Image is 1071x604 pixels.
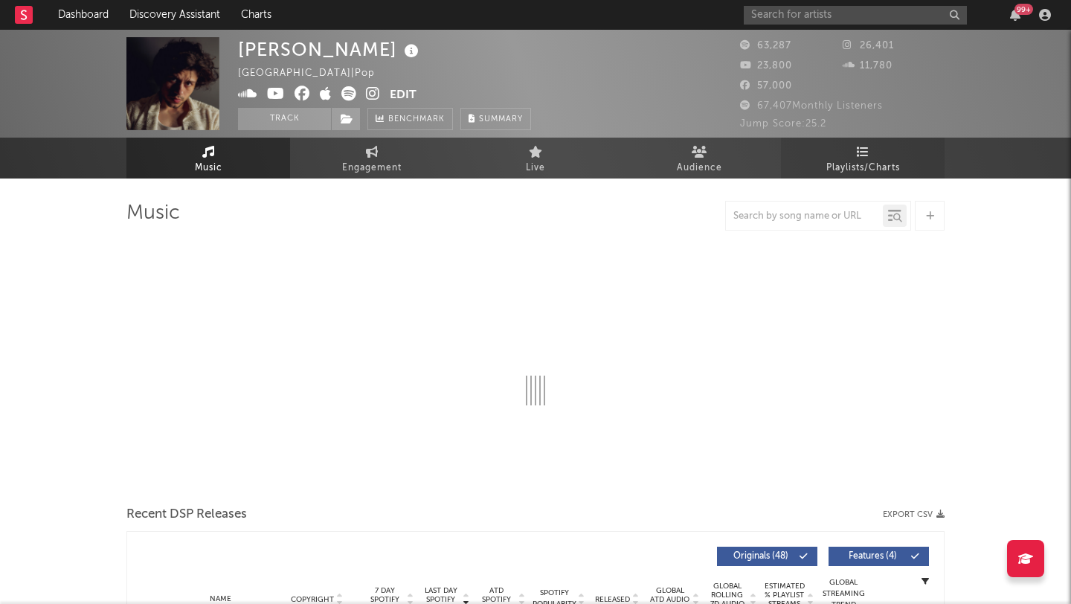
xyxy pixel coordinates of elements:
button: Features(4) [829,547,929,566]
span: Released [595,595,630,604]
span: Jump Score: 25.2 [740,119,826,129]
span: Playlists/Charts [826,159,900,177]
button: Summary [460,108,531,130]
span: Copyright [291,595,334,604]
span: Features ( 4 ) [838,552,907,561]
span: 57,000 [740,81,792,91]
button: Originals(48) [717,547,817,566]
a: Live [454,138,617,179]
span: Audience [677,159,722,177]
input: Search by song name or URL [726,211,883,222]
span: Live [526,159,545,177]
button: Edit [390,86,416,105]
span: Recent DSP Releases [126,506,247,524]
a: Engagement [290,138,454,179]
div: [PERSON_NAME] [238,37,422,62]
div: 99 + [1014,4,1033,15]
a: Music [126,138,290,179]
button: Export CSV [883,510,945,519]
a: Benchmark [367,108,453,130]
a: Audience [617,138,781,179]
span: Summary [479,115,523,123]
button: Track [238,108,331,130]
span: 23,800 [740,61,792,71]
button: 99+ [1010,9,1020,21]
span: 67,407 Monthly Listeners [740,101,883,111]
span: 26,401 [843,41,894,51]
div: [GEOGRAPHIC_DATA] | Pop [238,65,392,83]
span: 63,287 [740,41,791,51]
span: Music [195,159,222,177]
span: Engagement [342,159,402,177]
span: Originals ( 48 ) [727,552,795,561]
span: 11,780 [843,61,892,71]
a: Playlists/Charts [781,138,945,179]
span: Benchmark [388,111,445,129]
input: Search for artists [744,6,967,25]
